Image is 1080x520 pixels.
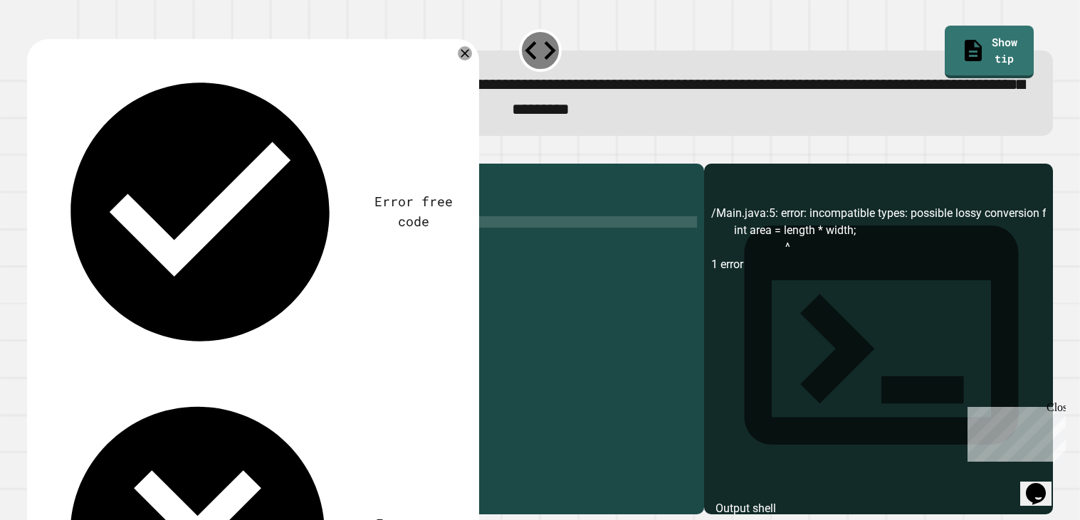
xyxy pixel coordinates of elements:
[369,192,458,231] div: Error free code
[6,6,98,90] div: Chat with us now!Close
[962,401,1066,462] iframe: chat widget
[1020,463,1066,506] iframe: chat widget
[945,26,1034,78] a: Show tip
[711,205,1046,514] div: /Main.java:5: error: incompatible types: possible lossy conversion from double to int int area = ...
